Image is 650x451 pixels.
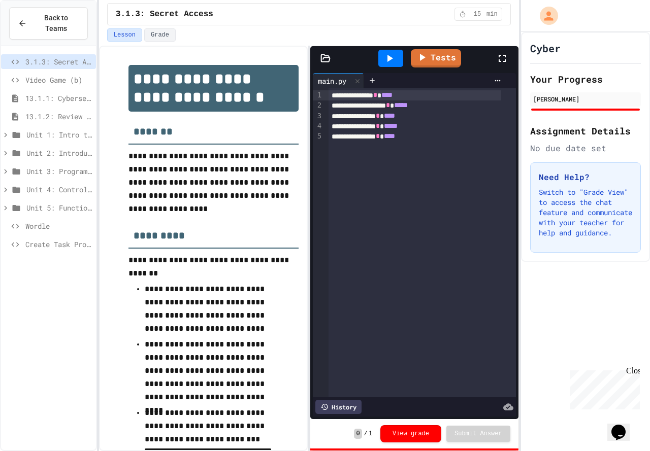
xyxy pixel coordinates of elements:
button: View grade [380,425,441,442]
div: 4 [313,121,323,131]
div: 5 [313,131,323,142]
button: Grade [144,28,176,42]
span: Unit 2: Introduction to Problem Solving in Computer Science [26,148,92,158]
h2: Your Progress [530,72,641,86]
iframe: chat widget [566,366,640,409]
span: Video Game (b) [25,75,92,85]
span: 13.1.2: Review of Cybersecurity [25,111,92,122]
span: 13.1.1: Cybersecurity [25,93,92,103]
div: main.py [313,73,364,88]
span: 15 [469,10,485,18]
span: Unit 1: Intro to Computer Science [26,129,92,140]
span: Unit 4: Control Structures [26,184,92,195]
button: Submit Answer [446,426,510,442]
p: Switch to "Grade View" to access the chat feature and communicate with your teacher for help and ... [539,187,632,238]
span: Unit 5: Functions and Parameters [26,202,92,213]
div: No due date set [530,142,641,154]
h3: Need Help? [539,171,632,183]
span: Wordle [25,221,92,231]
div: [PERSON_NAME] [533,94,638,103]
div: 2 [313,100,323,111]
div: 1 [313,90,323,100]
span: 3.1.3: Secret Access [25,56,92,67]
span: Unit 3: Programming with Python [26,166,92,177]
h1: Cyber [530,41,561,55]
div: main.py [313,76,351,86]
span: Back to Teams [33,13,79,34]
h2: Assignment Details [530,124,641,138]
iframe: chat widget [607,410,640,441]
span: 0 [354,429,362,439]
span: Create Task Program Code - Wordle [25,239,92,250]
span: 1 [369,430,372,438]
div: 3 [313,111,323,121]
button: Back to Teams [9,7,88,40]
button: Lesson [107,28,142,42]
div: Chat with us now!Close [4,4,70,64]
span: Submit Answer [454,430,502,438]
div: My Account [529,4,561,27]
a: Tests [411,49,461,67]
span: / [364,430,368,438]
div: History [315,400,362,414]
span: min [486,10,498,18]
span: 3.1.3: Secret Access [116,8,213,20]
